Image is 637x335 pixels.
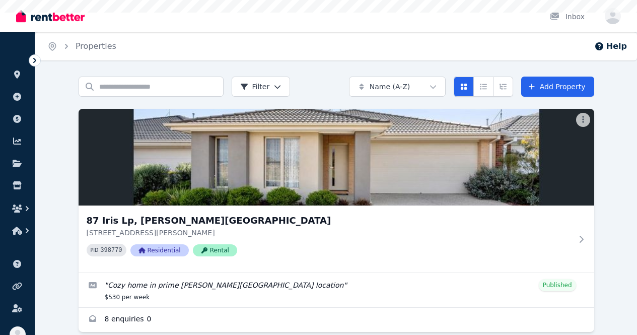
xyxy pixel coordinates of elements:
button: Filter [232,77,291,97]
a: Properties [76,41,116,51]
span: Filter [240,82,270,92]
small: PID [91,247,99,253]
a: Enquiries for 87 Iris Lp, Armstrong Creek [79,308,594,332]
div: Inbox [549,12,585,22]
button: Compact list view [473,77,493,97]
img: 87 Iris Lp, Armstrong Creek [79,109,594,206]
nav: Breadcrumb [35,32,128,60]
button: Name (A-Z) [349,77,446,97]
span: Residential [130,244,189,256]
a: Edit listing: Cozy home in prime Armstrong Creek location [79,273,594,307]
code: 398770 [100,247,122,254]
button: Card view [454,77,474,97]
p: [STREET_ADDRESS][PERSON_NAME] [87,228,572,238]
h3: 87 Iris Lp, [PERSON_NAME][GEOGRAPHIC_DATA] [87,214,572,228]
span: Rental [193,244,237,256]
button: Expanded list view [493,77,513,97]
div: View options [454,77,513,97]
button: More options [576,113,590,127]
a: Add Property [521,77,594,97]
a: 87 Iris Lp, Armstrong Creek87 Iris Lp, [PERSON_NAME][GEOGRAPHIC_DATA][STREET_ADDRESS][PERSON_NAME... [79,109,594,273]
button: Help [594,40,627,52]
img: RentBetter [16,9,85,24]
span: Name (A-Z) [370,82,410,92]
